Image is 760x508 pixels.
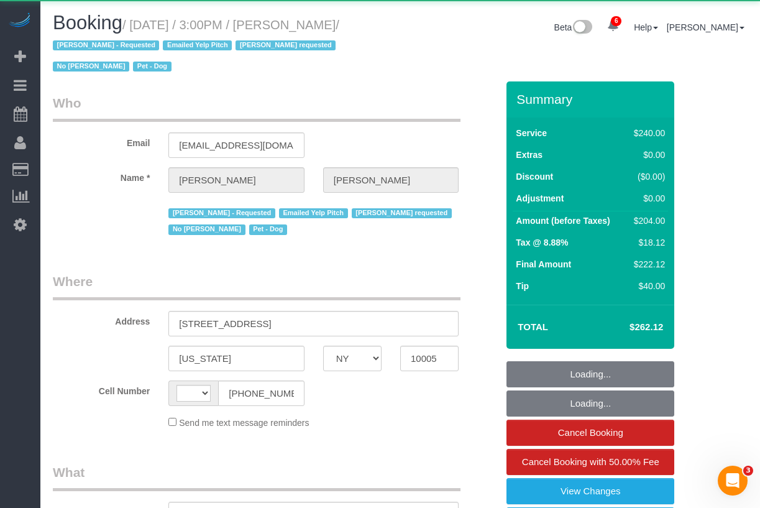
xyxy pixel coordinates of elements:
input: Zip Code [400,346,459,371]
div: ($0.00) [629,170,665,183]
span: Emailed Yelp Pitch [279,208,348,218]
span: [PERSON_NAME] - Requested [53,40,159,50]
div: $18.12 [629,236,665,249]
h3: Summary [516,92,668,106]
input: City [168,346,304,371]
label: Tip [516,280,529,292]
a: 6 [601,12,625,40]
span: Cancel Booking with 50.00% Fee [522,456,659,467]
label: Discount [516,170,553,183]
input: First Name [168,167,304,193]
label: Name * [43,167,159,184]
h4: $262.12 [592,322,663,333]
span: / [53,18,339,74]
span: No [PERSON_NAME] [168,224,245,234]
label: Extras [516,149,543,161]
label: Adjustment [516,192,564,205]
small: / [DATE] / 3:00PM / [PERSON_NAME] [53,18,339,74]
div: $240.00 [629,127,665,139]
label: Final Amount [516,258,571,270]
legend: Where [53,272,460,300]
img: New interface [572,20,592,36]
label: Service [516,127,547,139]
a: Cancel Booking with 50.00% Fee [506,449,674,475]
span: [PERSON_NAME] requested [352,208,452,218]
span: 6 [611,16,621,26]
a: Beta [554,22,593,32]
legend: What [53,463,460,491]
span: [PERSON_NAME] - Requested [168,208,275,218]
span: Booking [53,12,122,34]
span: No [PERSON_NAME] [53,62,129,72]
input: Cell Number [218,381,304,406]
iframe: Intercom live chat [718,466,748,496]
label: Address [43,311,159,328]
div: $0.00 [629,149,665,161]
a: Help [634,22,658,32]
span: Pet - Dog [249,224,287,234]
input: Email [168,132,304,158]
a: [PERSON_NAME] [667,22,744,32]
label: Email [43,132,159,149]
div: $40.00 [629,280,665,292]
a: View Changes [506,478,674,504]
div: $222.12 [629,258,665,270]
input: Last Name [323,167,459,193]
div: $0.00 [629,192,665,205]
span: [PERSON_NAME] requested [236,40,336,50]
span: Pet - Dog [133,62,171,72]
span: Emailed Yelp Pitch [163,40,232,50]
strong: Total [518,321,548,332]
img: Automaid Logo [7,12,32,30]
label: Amount (before Taxes) [516,215,610,227]
a: Cancel Booking [506,420,674,446]
label: Tax @ 8.88% [516,236,568,249]
div: $204.00 [629,215,665,227]
label: Cell Number [43,381,159,397]
legend: Who [53,94,460,122]
span: 3 [743,466,753,476]
span: Send me text message reminders [179,418,309,428]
